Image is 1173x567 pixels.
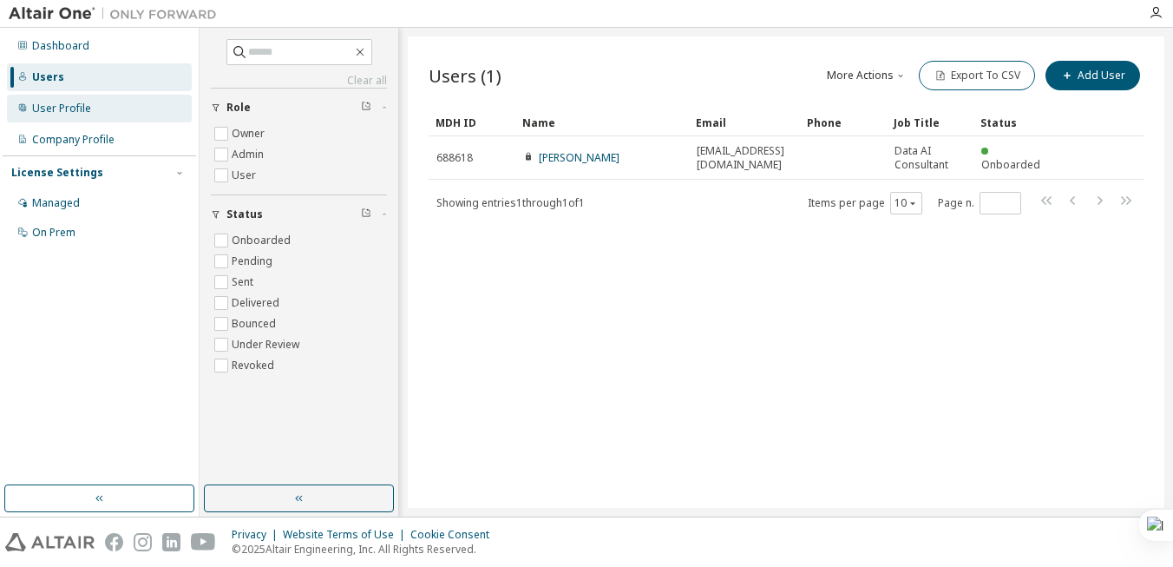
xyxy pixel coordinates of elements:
span: Clear filter [361,101,371,115]
span: Clear filter [361,208,371,221]
span: Users (1) [429,63,501,88]
img: linkedin.svg [162,533,180,551]
button: Export To CSV [919,61,1035,90]
span: Items per page [808,192,922,214]
label: Delivered [232,293,283,313]
div: Managed [32,196,80,210]
span: Onboarded [981,157,1040,172]
span: 688618 [436,151,473,165]
img: Altair One [9,5,226,23]
label: Revoked [232,355,278,376]
label: Owner [232,123,268,144]
span: Role [226,101,251,115]
label: User [232,165,259,186]
label: Bounced [232,313,279,334]
div: Website Terms of Use [283,528,410,542]
span: Data AI Consultant [894,144,966,172]
div: Privacy [232,528,283,542]
a: [PERSON_NAME] [539,150,619,165]
div: MDH ID [436,109,508,136]
button: Role [211,89,387,127]
div: Job Title [894,109,967,136]
img: youtube.svg [191,533,216,551]
div: User Profile [32,102,91,115]
label: Admin [232,144,267,165]
div: Dashboard [32,39,89,53]
button: Status [211,195,387,234]
img: altair_logo.svg [5,533,95,551]
button: 10 [894,196,918,210]
div: Phone [807,109,880,136]
span: Page n. [938,192,1021,214]
div: License Settings [11,166,103,180]
a: Clear all [211,74,387,88]
img: facebook.svg [105,533,123,551]
div: Status [980,109,1053,136]
label: Under Review [232,334,303,355]
label: Pending [232,251,276,272]
p: © 2025 Altair Engineering, Inc. All Rights Reserved. [232,542,500,557]
label: Onboarded [232,230,294,251]
div: Users [32,70,64,84]
span: [EMAIL_ADDRESS][DOMAIN_NAME] [697,144,792,172]
div: Cookie Consent [410,528,500,542]
div: Name [522,109,682,136]
div: On Prem [32,226,75,240]
div: Company Profile [32,133,115,147]
div: Email [696,109,793,136]
span: Showing entries 1 through 1 of 1 [436,195,585,210]
button: Add User [1045,61,1140,90]
span: Status [226,208,263,221]
button: More Actions [825,61,908,90]
img: instagram.svg [134,533,152,551]
label: Sent [232,272,257,293]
